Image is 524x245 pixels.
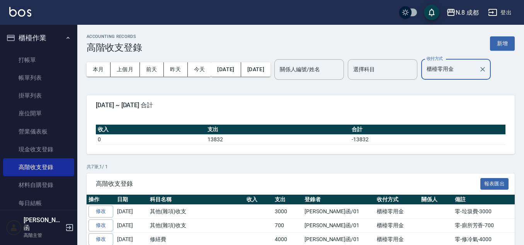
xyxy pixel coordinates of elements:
[148,205,245,219] td: 其他(雜項)收支
[303,195,375,205] th: 登錄者
[350,134,505,144] td: -13832
[206,134,350,144] td: 13832
[115,205,148,219] td: [DATE]
[303,219,375,233] td: [PERSON_NAME]函/01
[24,216,63,232] h5: [PERSON_NAME]函
[87,163,515,170] p: 共 7 筆, 1 / 1
[273,219,303,233] td: 700
[477,64,488,75] button: Clear
[115,219,148,233] td: [DATE]
[115,195,148,205] th: 日期
[211,62,241,77] button: [DATE]
[3,51,74,69] a: 打帳單
[87,62,111,77] button: 本月
[88,219,113,231] a: 修改
[485,5,515,20] button: 登出
[24,232,63,239] p: 高階主管
[3,158,74,176] a: 高階收支登錄
[273,195,303,205] th: 支出
[375,219,419,233] td: 櫃檯零用金
[3,176,74,194] a: 材料自購登錄
[87,42,142,53] h3: 高階收支登錄
[148,219,245,233] td: 其他(雜項)收支
[480,180,509,187] a: 報表匯出
[9,7,31,17] img: Logo
[427,56,443,62] label: 收付方式
[350,125,505,135] th: 合計
[188,62,211,77] button: 今天
[3,28,74,48] button: 櫃檯作業
[3,105,74,122] a: 座位開單
[419,195,453,205] th: 關係人
[245,195,273,205] th: 收入
[96,125,206,135] th: 收入
[3,140,74,158] a: 現金收支登錄
[96,101,505,109] span: [DATE] ~ [DATE] 合計
[96,134,206,144] td: 0
[164,62,188,77] button: 昨天
[375,205,419,219] td: 櫃檯零用金
[443,5,482,21] button: N.8 成都
[87,34,142,39] h2: ACCOUNTING RECORDS
[490,36,515,51] button: 新增
[3,123,74,140] a: 營業儀表板
[140,62,164,77] button: 前天
[375,195,419,205] th: 收付方式
[3,87,74,105] a: 掛單列表
[6,220,22,235] img: Person
[456,8,479,17] div: N.8 成都
[303,205,375,219] td: [PERSON_NAME]函/01
[87,195,115,205] th: 操作
[206,125,350,135] th: 支出
[3,194,74,212] a: 每日結帳
[3,69,74,87] a: 帳單列表
[480,178,509,190] button: 報表匯出
[490,39,515,47] a: 新增
[88,206,113,218] a: 修改
[241,62,271,77] button: [DATE]
[273,205,303,219] td: 3000
[111,62,140,77] button: 上個月
[96,180,480,188] span: 高階收支登錄
[148,195,245,205] th: 科目名稱
[424,5,439,20] button: save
